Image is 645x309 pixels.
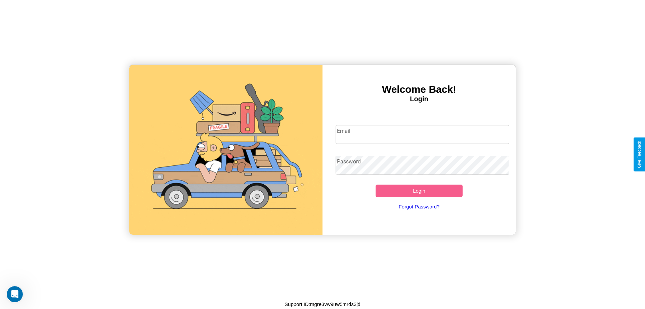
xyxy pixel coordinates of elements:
[376,185,463,197] button: Login
[285,300,360,309] p: Support ID: mgre3vw9uw5mrds3jd
[7,286,23,302] iframe: Intercom live chat
[637,141,642,168] div: Give Feedback
[322,95,516,103] h4: Login
[322,84,516,95] h3: Welcome Back!
[332,197,506,216] a: Forgot Password?
[129,65,322,235] img: gif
